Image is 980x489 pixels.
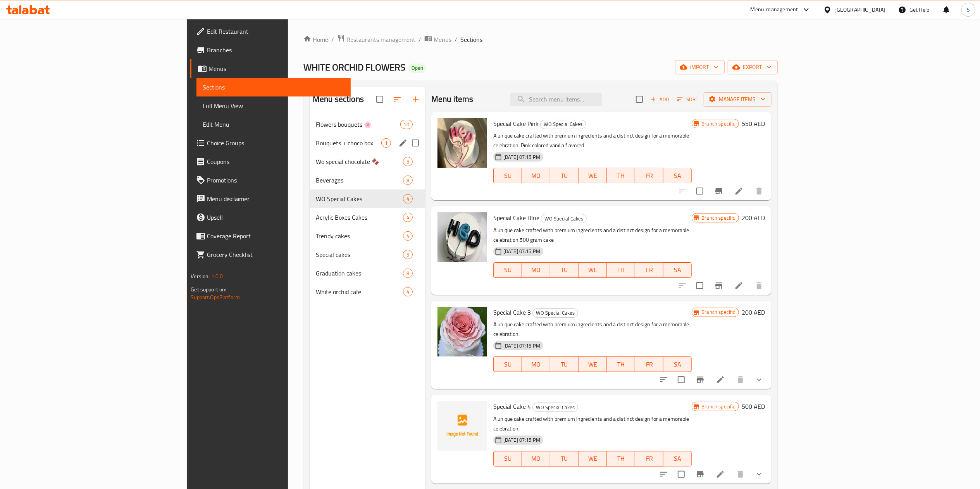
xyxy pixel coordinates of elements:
[692,183,708,199] span: Select to update
[654,465,673,484] button: sort-choices
[675,93,701,105] button: Sort
[208,64,344,73] span: Menus
[310,189,425,208] div: WO Special Cakes4
[742,212,765,223] h6: 200 AED
[540,120,586,129] div: WO Special Cakes
[663,262,692,278] button: SA
[310,115,425,134] div: Flowers bouquets 🌸10
[316,231,403,241] span: Trendy cakes
[403,269,413,278] div: items
[532,308,578,318] div: WO Special Cakes
[207,157,344,166] span: Coupons
[691,465,710,484] button: Branch-specific-item
[437,401,487,451] img: Special Cake 4
[522,451,550,467] button: MO
[579,451,607,467] button: WE
[190,59,350,78] a: Menus
[667,264,689,275] span: SA
[403,158,412,165] span: 5
[397,137,409,149] button: edit
[553,264,575,275] span: TU
[346,35,415,44] span: Restaurants management
[635,356,663,372] button: FR
[751,5,798,14] div: Menu-management
[493,131,692,150] p: A unique cake crafted with premium ingredients and a distinct design for a memorable celebration....
[648,93,672,105] span: Add item
[734,281,744,290] a: Edit menu item
[692,277,708,294] span: Select to update
[316,176,403,185] div: Beverages
[493,356,522,372] button: SU
[734,62,772,72] span: export
[742,307,765,318] h6: 200 AED
[403,194,413,203] div: items
[638,264,660,275] span: FR
[191,284,226,294] span: Get support on:
[408,65,426,71] span: Open
[610,453,632,464] span: TH
[316,250,403,259] span: Special cakes
[493,320,692,339] p: A unique cake crafted with premium ingredients and a distinct design for a memorable celebration.
[381,138,391,148] div: items
[667,170,689,181] span: SA
[493,168,522,183] button: SU
[698,214,738,222] span: Branch specific
[493,118,539,129] span: Special Cake Pink
[541,214,587,223] div: WO Special Cakes
[754,470,764,479] svg: Show Choices
[541,120,586,129] span: WO Special Cakes
[525,453,547,464] span: MO
[207,250,344,259] span: Grocery Checklist
[550,168,579,183] button: TU
[550,262,579,278] button: TU
[431,93,474,105] h2: Menu items
[196,96,350,115] a: Full Menu View
[716,470,725,479] a: Edit menu item
[553,453,575,464] span: TU
[610,264,632,275] span: TH
[403,214,412,221] span: 4
[698,120,738,127] span: Branch specific
[673,372,689,388] span: Select to update
[663,451,692,467] button: SA
[403,177,412,184] span: 8
[434,35,451,44] span: Menus
[400,120,413,129] div: items
[190,245,350,264] a: Grocery Checklist
[497,170,519,181] span: SU
[403,213,413,222] div: items
[190,152,350,171] a: Coupons
[663,356,692,372] button: SA
[654,370,673,389] button: sort-choices
[403,251,412,258] span: 5
[550,356,579,372] button: TU
[203,101,344,110] span: Full Menu View
[310,227,425,245] div: Trendy cakes4
[408,64,426,73] div: Open
[750,370,768,389] button: show more
[310,264,425,282] div: Graduation cakes8
[553,170,575,181] span: TU
[382,139,391,147] span: 1
[638,359,660,370] span: FR
[403,250,413,259] div: items
[667,359,689,370] span: SA
[403,157,413,166] div: items
[497,359,519,370] span: SU
[675,60,725,74] button: import
[638,170,660,181] span: FR
[525,359,547,370] span: MO
[579,356,607,372] button: WE
[750,465,768,484] button: show more
[607,168,635,183] button: TH
[424,34,451,45] a: Menus
[500,436,543,444] span: [DATE] 07:15 PM
[728,60,778,74] button: export
[190,171,350,189] a: Promotions
[403,195,412,203] span: 4
[579,262,607,278] button: WE
[663,168,692,183] button: SA
[316,194,403,203] span: WO Special Cakes
[403,270,412,277] span: 8
[403,231,413,241] div: items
